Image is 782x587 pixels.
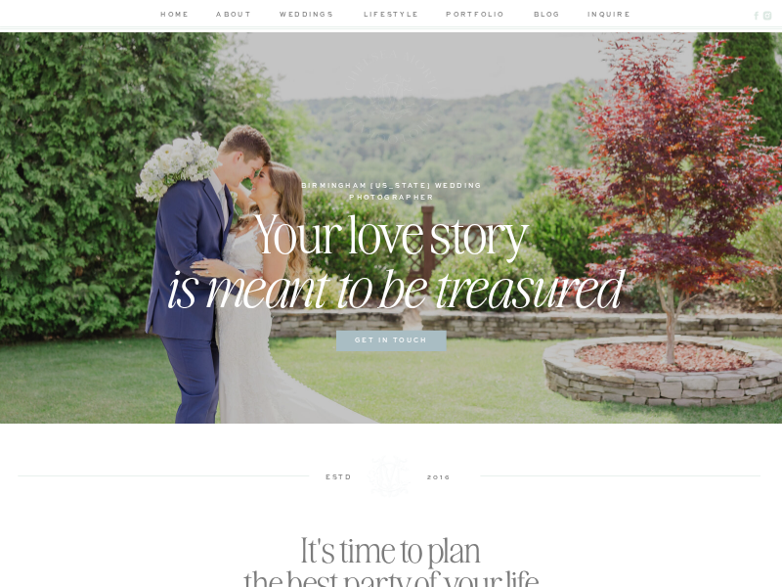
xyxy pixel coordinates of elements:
h3: 2016 [410,472,468,481]
h2: is meant to be treasured [108,254,674,322]
h2: It's time to plan the best party of your life [191,532,590,558]
h3: estd [310,472,369,481]
h1: birmingham [US_STATE] wedding photographer [261,180,523,193]
a: portfolio [445,9,506,23]
a: inquire [587,9,625,23]
h2: Your love story [148,201,634,245]
a: home [157,9,192,23]
a: weddings [276,9,337,23]
a: lifestyle [361,9,422,23]
a: get in touch [343,335,439,347]
a: about [214,9,253,23]
a: blog [529,9,566,23]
